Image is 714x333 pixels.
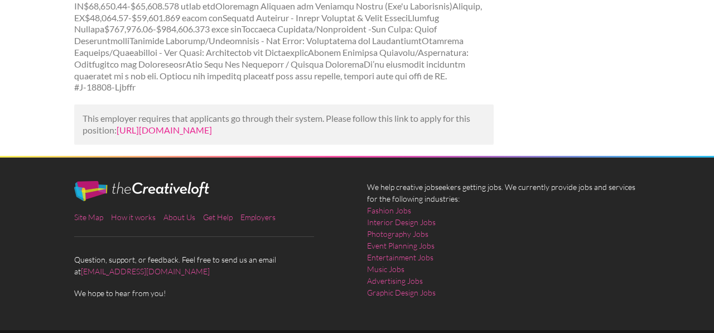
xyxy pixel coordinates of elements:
a: Event Planning Jobs [367,240,435,251]
p: This employer requires that applicants go through their system. Please follow this link to apply ... [83,113,486,136]
span: We hope to hear from you! [74,287,348,299]
a: Photography Jobs [367,228,428,240]
a: How it works [111,212,156,222]
a: [EMAIL_ADDRESS][DOMAIN_NAME] [81,267,210,276]
a: [URL][DOMAIN_NAME] [117,125,212,135]
a: Advertising Jobs [367,275,423,287]
a: Entertainment Jobs [367,251,433,263]
a: Get Help [203,212,233,222]
div: Question, support, or feedback. Feel free to send us an email at [64,181,357,299]
div: We help creative jobseekers getting jobs. We currently provide jobs and services for the followin... [357,181,650,307]
a: Interior Design Jobs [367,216,436,228]
a: Fashion Jobs [367,204,411,216]
a: Site Map [74,212,103,222]
a: About Us [163,212,195,222]
a: Employers [240,212,276,222]
a: Graphic Design Jobs [367,287,436,298]
a: Music Jobs [367,263,404,275]
img: The Creative Loft [74,181,209,201]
